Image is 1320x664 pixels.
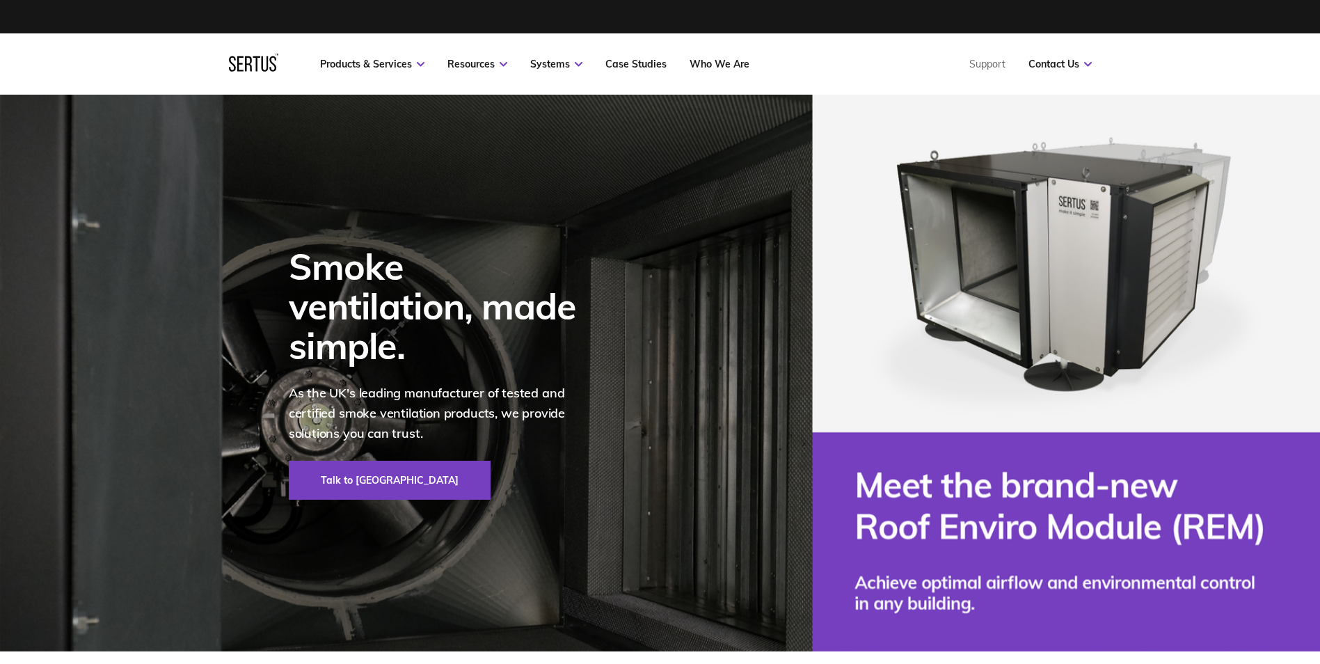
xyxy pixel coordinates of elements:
a: Resources [447,58,507,70]
div: Smoke ventilation, made simple. [289,246,595,366]
a: Contact Us [1028,58,1092,70]
a: Case Studies [605,58,667,70]
a: Systems [530,58,582,70]
a: Who We Are [690,58,749,70]
p: As the UK's leading manufacturer of tested and certified smoke ventilation products, we provide s... [289,384,595,443]
a: Support [969,58,1005,70]
a: Products & Services [320,58,424,70]
iframe: Chat Widget [1250,597,1320,664]
a: Talk to [GEOGRAPHIC_DATA] [289,461,491,500]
